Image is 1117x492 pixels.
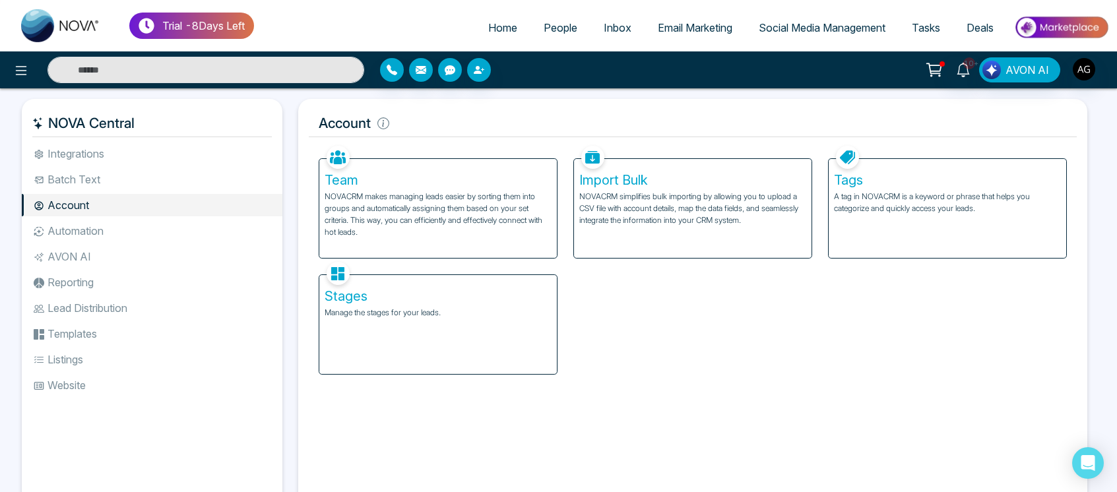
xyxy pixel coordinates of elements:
[963,57,975,69] span: 10+
[953,15,1007,40] a: Deals
[325,191,552,238] p: NOVACRM makes managing leads easier by sorting them into groups and automatically assigning them ...
[1072,447,1104,479] div: Open Intercom Messenger
[32,109,272,137] h5: NOVA Central
[22,220,282,242] li: Automation
[579,172,806,188] h5: Import Bulk
[759,21,885,34] span: Social Media Management
[21,9,100,42] img: Nova CRM Logo
[327,262,350,285] img: Stages
[834,172,1061,188] h5: Tags
[579,191,806,226] p: NOVACRM simplifies bulk importing by allowing you to upload a CSV file with account details, map ...
[162,18,245,34] p: Trial - 8 Days Left
[327,146,350,169] img: Team
[581,146,604,169] img: Import Bulk
[947,57,979,80] a: 10+
[1073,58,1095,80] img: User Avatar
[834,191,1061,214] p: A tag in NOVACRM is a keyword or phrase that helps you categorize and quickly access your leads.
[22,323,282,345] li: Templates
[979,57,1060,82] button: AVON AI
[22,142,282,165] li: Integrations
[475,15,530,40] a: Home
[22,194,282,216] li: Account
[22,245,282,268] li: AVON AI
[967,21,994,34] span: Deals
[590,15,645,40] a: Inbox
[604,21,631,34] span: Inbox
[22,374,282,396] li: Website
[530,15,590,40] a: People
[645,15,746,40] a: Email Marketing
[488,21,517,34] span: Home
[309,109,1077,137] h5: Account
[22,168,282,191] li: Batch Text
[746,15,899,40] a: Social Media Management
[912,21,940,34] span: Tasks
[1005,62,1049,78] span: AVON AI
[544,21,577,34] span: People
[899,15,953,40] a: Tasks
[982,61,1001,79] img: Lead Flow
[325,307,552,319] p: Manage the stages for your leads.
[658,21,732,34] span: Email Marketing
[836,146,859,169] img: Tags
[325,288,552,304] h5: Stages
[1013,13,1109,42] img: Market-place.gif
[325,172,552,188] h5: Team
[22,297,282,319] li: Lead Distribution
[22,271,282,293] li: Reporting
[22,348,282,371] li: Listings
